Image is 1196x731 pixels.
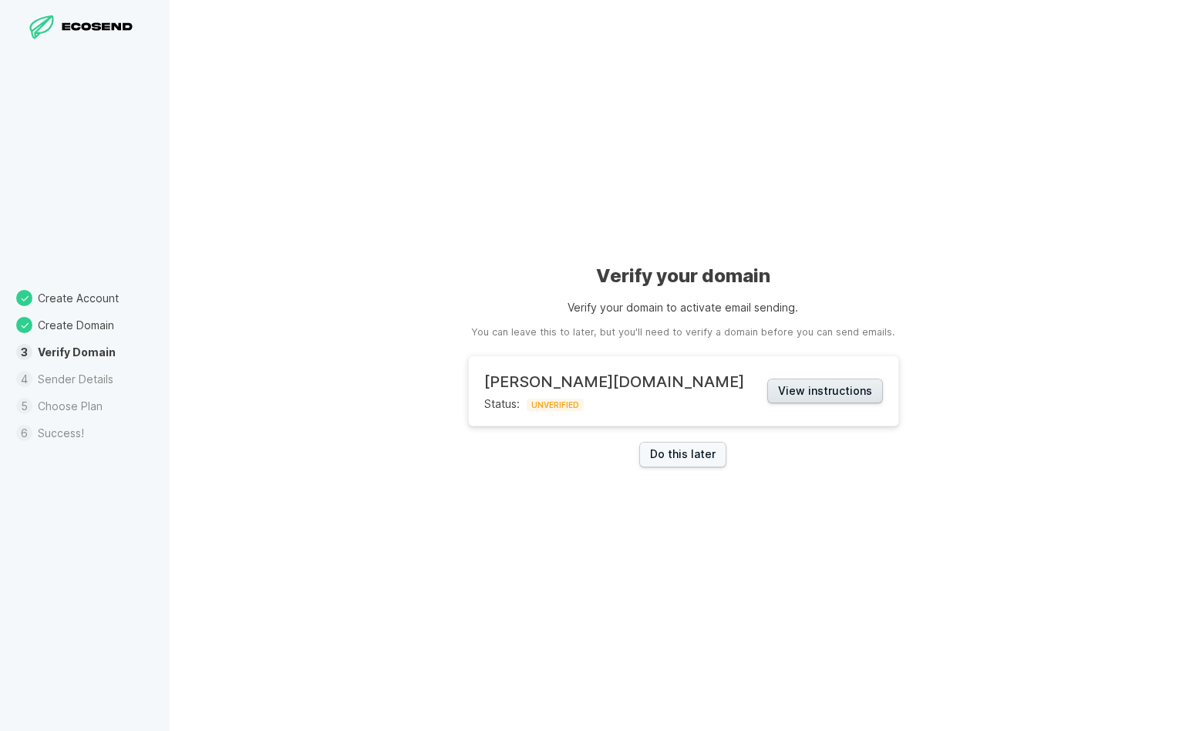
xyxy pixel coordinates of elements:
h2: [PERSON_NAME][DOMAIN_NAME] [484,372,744,391]
a: Do this later [639,442,726,467]
h1: Verify your domain [596,264,770,288]
p: Verify your domain to activate email sending. [568,299,798,315]
span: UNVERIFIED [527,399,584,411]
aside: You can leave this to later, but you'll need to verify a domain before you can send emails. [471,325,894,340]
button: View instructions [767,379,883,404]
div: Status: [484,372,744,409]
